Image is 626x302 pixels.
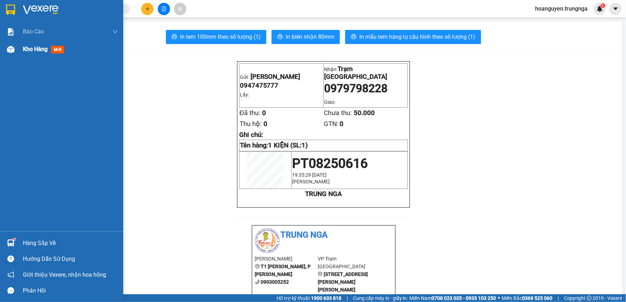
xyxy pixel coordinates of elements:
strong: 0369 525 060 [522,295,553,301]
span: message [7,287,14,294]
strong: Tên hàng: [240,141,308,149]
span: environment [255,264,260,269]
span: Hỗ trợ kỹ thuật: [277,294,341,302]
li: Trung Nga [255,228,392,242]
span: environment [318,272,323,277]
button: printerIn tem 100mm theo số lượng (1) [166,30,266,44]
li: [PERSON_NAME] [255,255,318,263]
button: plus [141,3,154,15]
span: | [558,294,559,302]
span: mới [51,46,64,54]
span: Ghi chú: [239,131,263,139]
button: aim [174,3,186,15]
span: 1) [302,141,308,149]
b: 0903005252 [261,279,289,285]
span: plus [145,6,150,11]
span: GTN: [324,120,339,128]
div: Hàng sắp về [23,238,118,248]
span: 0947475777 [240,82,279,89]
span: Cung cấp máy in - giấy in: [353,294,408,302]
img: logo.jpg [255,228,280,253]
span: Đã thu: [240,109,260,117]
span: hoanguyen.trungnga [530,4,594,13]
div: Phản hồi [23,285,118,296]
li: VP Trạm [GEOGRAPHIC_DATA] [49,30,94,53]
img: warehouse-icon [7,46,14,53]
span: copyright [587,296,592,301]
sup: 1 [13,238,16,240]
span: printer [351,34,357,40]
span: phone [255,279,260,284]
b: T1 [PERSON_NAME], P [PERSON_NAME] [4,39,47,60]
img: icon-new-feature [597,6,603,12]
span: Trạm [GEOGRAPHIC_DATA] [324,65,387,81]
li: [PERSON_NAME] [4,30,49,38]
span: Miền Nam [410,294,496,302]
div: Hướng dẫn sử dụng [23,254,118,264]
span: ⚪️ [498,297,500,300]
span: PT08250616 [292,156,368,171]
span: In mẫu tem hàng tự cấu hình theo số lượng (1) [359,32,476,41]
span: aim [178,6,182,11]
span: 19:35:29 [DATE] [292,172,327,178]
span: [PERSON_NAME] [250,73,300,81]
span: 0 [262,109,266,117]
span: Kho hàng [23,46,48,52]
span: [PERSON_NAME] [292,179,330,184]
b: T1 [PERSON_NAME], P [PERSON_NAME] [255,264,311,277]
strong: TRUNG NGA [305,190,342,198]
span: file-add [161,6,166,11]
b: [STREET_ADDRESS][PERSON_NAME][PERSON_NAME] [318,271,368,292]
button: printerIn biên nhận 80mm [272,30,340,44]
span: Thu hộ: [240,120,262,128]
span: Miền Bắc [502,294,553,302]
span: Giới thiệu Vexere, nhận hoa hồng [23,270,106,279]
span: 50.000 [354,109,375,117]
li: Trung Nga [4,4,102,17]
img: logo-vxr [6,5,15,15]
span: caret-down [613,6,619,12]
img: warehouse-icon [7,239,14,247]
span: printer [172,34,177,40]
span: Lấy: [240,92,249,97]
sup: 1 [601,3,606,8]
li: VP Trạm [GEOGRAPHIC_DATA] [318,255,381,270]
button: printerIn mẫu tem hàng tự cấu hình theo số lượng (1) [345,30,481,44]
span: | [347,294,348,302]
button: file-add [158,3,170,15]
span: down [112,29,118,34]
span: 0 [340,120,343,128]
span: environment [4,39,8,44]
span: notification [7,271,14,278]
span: 1 KIỆN (SL: [268,141,308,149]
strong: 1900 633 818 [311,295,341,301]
span: 0 [264,120,267,128]
strong: 0708 023 035 - 0935 103 250 [432,295,496,301]
span: Giao: [324,99,335,105]
p: Nhận: [324,65,407,81]
span: Báo cáo [23,27,44,36]
img: logo.jpg [4,4,28,28]
p: Gửi: [240,73,323,81]
img: solution-icon [7,28,14,36]
span: In biên nhận 80mm [286,32,334,41]
span: In tem 100mm theo số lượng (1) [180,32,261,41]
span: 0979798228 [324,82,388,95]
span: Chưa thu: [324,109,352,117]
span: question-circle [7,256,14,262]
span: printer [277,34,283,40]
span: 1 [602,3,604,8]
button: caret-down [609,3,622,15]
